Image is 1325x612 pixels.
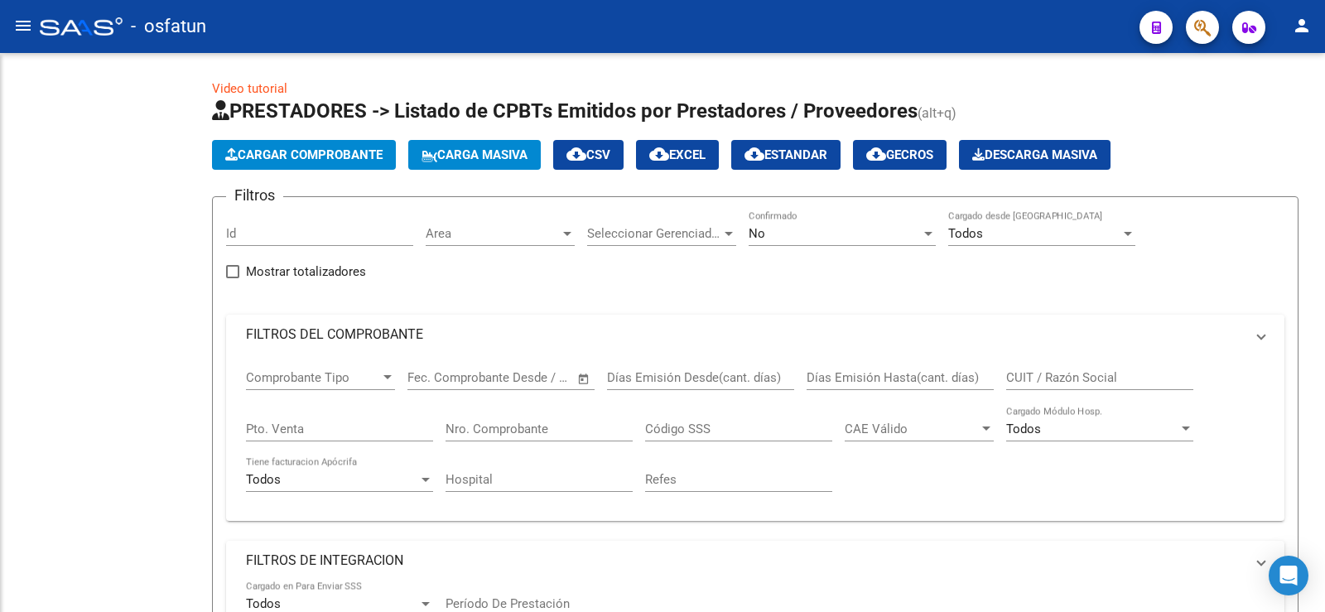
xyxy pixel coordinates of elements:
[212,81,287,96] a: Video tutorial
[225,147,383,162] span: Cargar Comprobante
[246,370,380,385] span: Comprobante Tipo
[866,144,886,164] mat-icon: cloud_download
[1292,16,1312,36] mat-icon: person
[408,140,541,170] button: Carga Masiva
[226,315,1284,354] mat-expansion-panel-header: FILTROS DEL COMPROBANTE
[744,147,827,162] span: Estandar
[636,140,719,170] button: EXCEL
[749,226,765,241] span: No
[959,140,1111,170] button: Descarga Masiva
[407,370,475,385] input: Fecha inicio
[918,105,956,121] span: (alt+q)
[744,144,764,164] mat-icon: cloud_download
[212,99,918,123] span: PRESTADORES -> Listado de CPBTs Emitidos por Prestadores / Proveedores
[553,140,624,170] button: CSV
[948,226,983,241] span: Todos
[959,140,1111,170] app-download-masive: Descarga masiva de comprobantes (adjuntos)
[649,144,669,164] mat-icon: cloud_download
[246,262,366,282] span: Mostrar totalizadores
[1006,422,1041,436] span: Todos
[853,140,947,170] button: Gecros
[426,226,560,241] span: Area
[226,541,1284,581] mat-expansion-panel-header: FILTROS DE INTEGRACION
[13,16,33,36] mat-icon: menu
[566,144,586,164] mat-icon: cloud_download
[246,596,281,611] span: Todos
[972,147,1097,162] span: Descarga Masiva
[212,140,396,170] button: Cargar Comprobante
[1269,556,1308,595] div: Open Intercom Messenger
[575,369,594,388] button: Open calendar
[845,422,979,436] span: CAE Válido
[587,226,721,241] span: Seleccionar Gerenciador
[246,325,1245,344] mat-panel-title: FILTROS DEL COMPROBANTE
[866,147,933,162] span: Gecros
[226,184,283,207] h3: Filtros
[566,147,610,162] span: CSV
[731,140,841,170] button: Estandar
[246,552,1245,570] mat-panel-title: FILTROS DE INTEGRACION
[422,147,528,162] span: Carga Masiva
[489,370,570,385] input: Fecha fin
[131,8,206,45] span: - osfatun
[226,354,1284,521] div: FILTROS DEL COMPROBANTE
[246,472,281,487] span: Todos
[649,147,706,162] span: EXCEL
